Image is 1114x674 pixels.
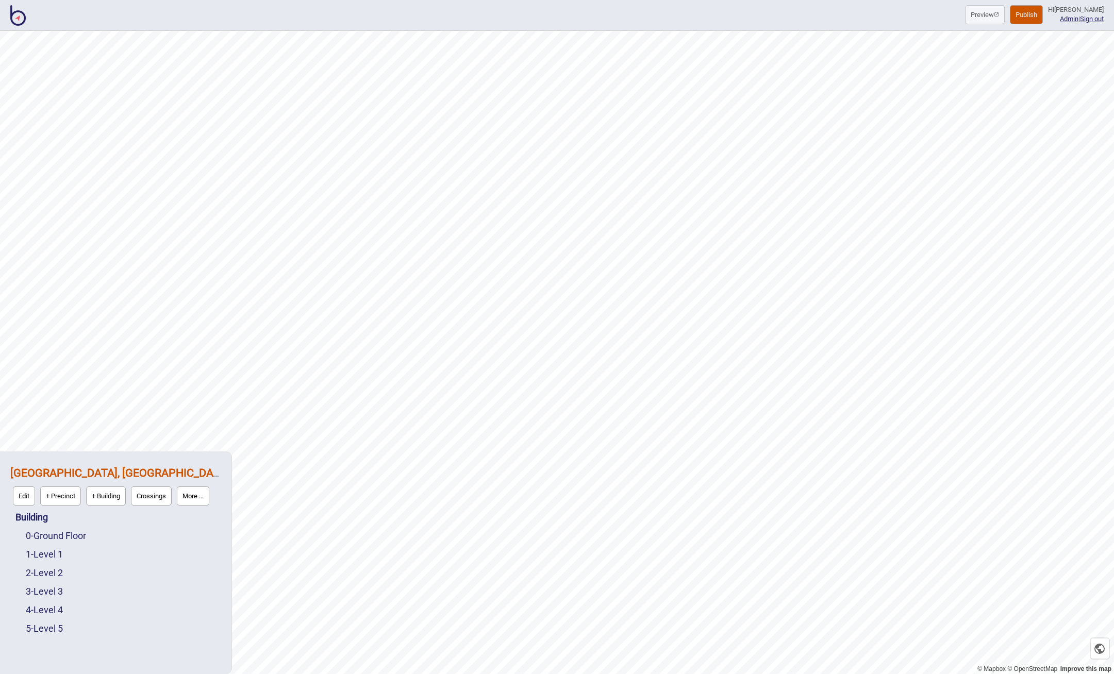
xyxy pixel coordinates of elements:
[26,567,63,578] a: 2-Level 2
[26,564,221,582] div: Level 2
[26,582,221,601] div: Level 3
[1060,665,1111,672] a: Map feedback
[26,623,63,634] a: 5-Level 5
[174,484,212,508] a: More ...
[26,604,63,615] a: 4-Level 4
[26,549,63,560] a: 1-Level 1
[1010,5,1043,24] button: Publish
[13,486,35,505] button: Edit
[1007,665,1057,672] a: OpenStreetMap
[26,530,86,541] a: 0-Ground Floor
[965,5,1005,24] a: Previewpreview
[26,619,221,638] div: Level 5
[10,484,38,508] a: Edit
[26,601,221,619] div: Level 4
[1080,15,1104,23] button: Sign out
[10,466,229,479] a: [GEOGRAPHIC_DATA], [GEOGRAPHIC_DATA]
[26,586,63,597] a: 3-Level 3
[26,545,221,564] div: Level 1
[1060,15,1078,23] a: Admin
[86,486,126,505] button: + Building
[10,462,221,508] div: Canberra Institute of Technology, Woden Campus
[26,527,221,545] div: Ground Floor
[994,12,999,17] img: preview
[965,5,1005,24] button: Preview
[15,512,48,523] a: Building
[40,486,81,505] button: + Precinct
[1060,15,1080,23] span: |
[177,486,209,505] button: More ...
[128,484,174,508] a: Crossings
[10,5,26,26] img: BindiMaps CMS
[1048,5,1104,14] div: Hi [PERSON_NAME]
[131,486,172,505] button: Crossings
[977,665,1006,672] a: Mapbox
